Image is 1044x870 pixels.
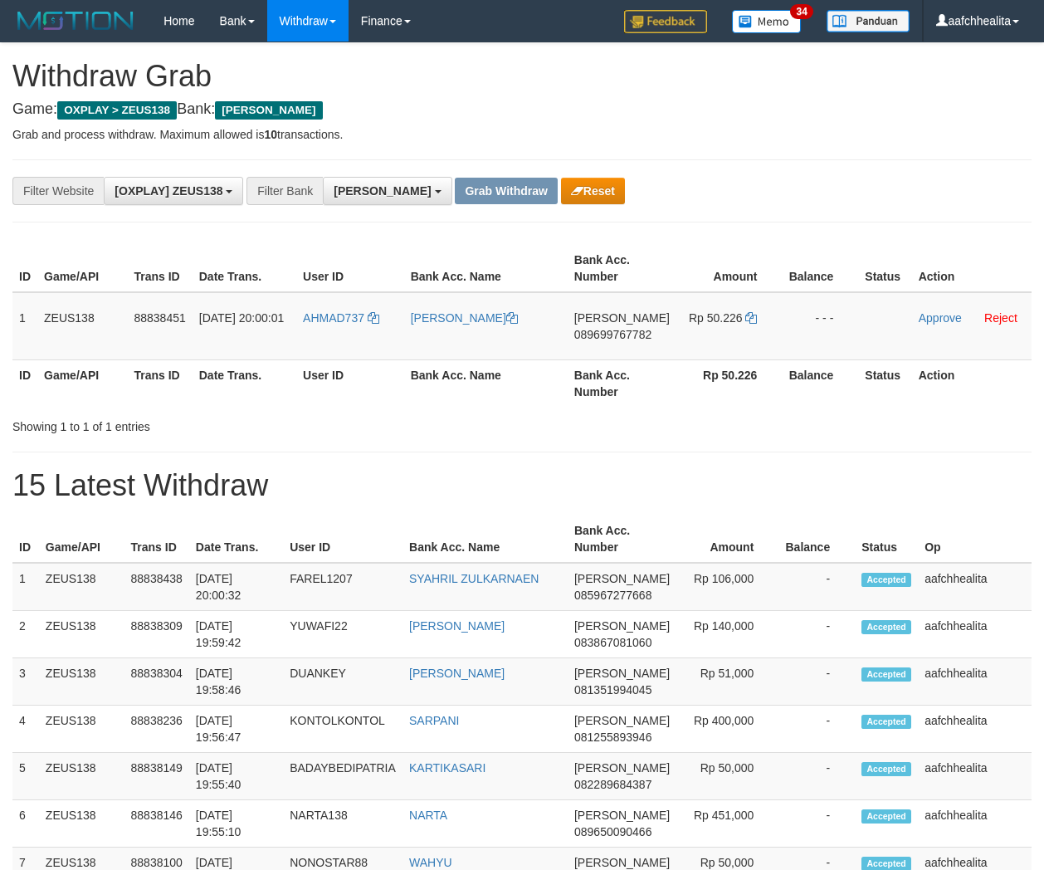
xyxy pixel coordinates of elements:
[283,800,402,848] td: NARTA138
[189,611,283,658] td: [DATE] 19:59:42
[12,101,1032,118] h4: Game: Bank:
[12,245,37,292] th: ID
[283,563,402,611] td: FAREL1207
[574,761,670,775] span: [PERSON_NAME]
[861,667,911,682] span: Accepted
[124,753,189,800] td: 88838149
[283,516,402,563] th: User ID
[912,359,1032,407] th: Action
[574,856,670,869] span: [PERSON_NAME]
[189,658,283,706] td: [DATE] 19:58:46
[39,658,124,706] td: ZEUS138
[12,753,39,800] td: 5
[409,619,505,633] a: [PERSON_NAME]
[778,800,855,848] td: -
[12,658,39,706] td: 3
[12,800,39,848] td: 6
[199,311,284,325] span: [DATE] 20:00:01
[334,184,431,198] span: [PERSON_NAME]
[411,311,518,325] a: [PERSON_NAME]
[303,311,379,325] a: AHMAD737
[115,184,222,198] span: [OXPLAY] ZEUS138
[402,516,568,563] th: Bank Acc. Name
[296,359,404,407] th: User ID
[574,311,670,325] span: [PERSON_NAME]
[189,706,283,753] td: [DATE] 19:56:47
[574,589,651,602] span: Copy 085967277668 to clipboard
[246,177,323,205] div: Filter Bank
[676,359,783,407] th: Rp 50.226
[12,412,422,435] div: Showing 1 to 1 of 1 entries
[861,620,911,634] span: Accepted
[568,516,676,563] th: Bank Acc. Number
[782,292,858,360] td: - - -
[732,10,802,33] img: Button%20Memo.svg
[283,611,402,658] td: YUWAFI22
[124,563,189,611] td: 88838438
[918,563,1032,611] td: aafchhealita
[296,245,404,292] th: User ID
[858,359,911,407] th: Status
[574,636,651,649] span: Copy 083867081060 to clipboard
[12,516,39,563] th: ID
[134,311,185,325] span: 88838451
[12,706,39,753] td: 4
[827,10,910,32] img: panduan.png
[283,706,402,753] td: KONTOLKONTOL
[409,572,539,585] a: SYAHRIL ZULKARNAEN
[676,563,778,611] td: Rp 106,000
[918,658,1032,706] td: aafchhealita
[193,245,296,292] th: Date Trans.
[918,516,1032,563] th: Op
[574,809,670,822] span: [PERSON_NAME]
[676,516,778,563] th: Amount
[323,177,451,205] button: [PERSON_NAME]
[689,311,743,325] span: Rp 50.226
[12,469,1032,502] h1: 15 Latest Withdraw
[676,753,778,800] td: Rp 50,000
[12,8,139,33] img: MOTION_logo.png
[39,516,124,563] th: Game/API
[574,683,651,696] span: Copy 081351994045 to clipboard
[189,753,283,800] td: [DATE] 19:55:40
[676,611,778,658] td: Rp 140,000
[778,753,855,800] td: -
[778,563,855,611] td: -
[12,563,39,611] td: 1
[568,245,676,292] th: Bank Acc. Number
[127,245,192,292] th: Trans ID
[104,177,243,205] button: [OXPLAY] ZEUS138
[912,245,1032,292] th: Action
[12,292,37,360] td: 1
[984,311,1017,325] a: Reject
[39,800,124,848] td: ZEUS138
[782,245,858,292] th: Balance
[189,800,283,848] td: [DATE] 19:55:10
[409,761,485,775] a: KARTIKASARI
[127,359,192,407] th: Trans ID
[574,731,651,744] span: Copy 081255893946 to clipboard
[404,359,568,407] th: Bank Acc. Name
[778,611,855,658] td: -
[574,667,670,680] span: [PERSON_NAME]
[574,619,670,633] span: [PERSON_NAME]
[283,753,402,800] td: BADAYBEDIPATRIA
[124,706,189,753] td: 88838236
[861,809,911,824] span: Accepted
[37,245,127,292] th: Game/API
[918,800,1032,848] td: aafchhealita
[676,245,783,292] th: Amount
[574,778,651,791] span: Copy 082289684387 to clipboard
[189,516,283,563] th: Date Trans.
[39,753,124,800] td: ZEUS138
[858,245,911,292] th: Status
[124,611,189,658] td: 88838309
[189,563,283,611] td: [DATE] 20:00:32
[404,245,568,292] th: Bank Acc. Name
[455,178,557,204] button: Grab Withdraw
[574,825,651,838] span: Copy 089650090466 to clipboard
[778,516,855,563] th: Balance
[919,311,962,325] a: Approve
[39,706,124,753] td: ZEUS138
[264,128,277,141] strong: 10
